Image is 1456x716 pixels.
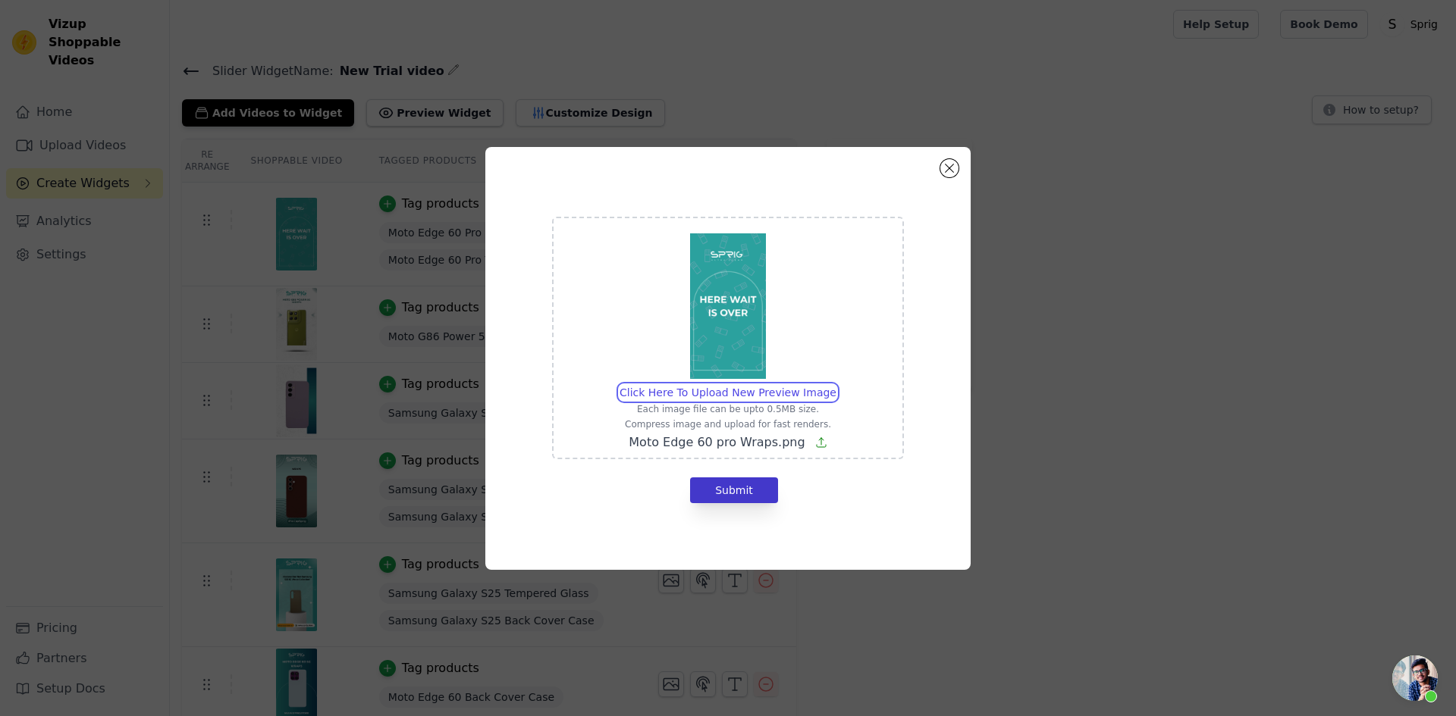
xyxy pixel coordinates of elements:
[940,159,959,177] button: Close modal
[690,477,778,503] button: Submit
[690,233,766,379] img: preview
[620,386,836,399] span: Click Here To Upload New Preview Image
[620,418,836,430] p: Compress image and upload for fast renders.
[1392,655,1438,701] div: Open chat
[620,403,836,415] p: Each image file can be upto 0.5MB size.
[629,435,805,449] span: Moto Edge 60 pro Wraps.png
